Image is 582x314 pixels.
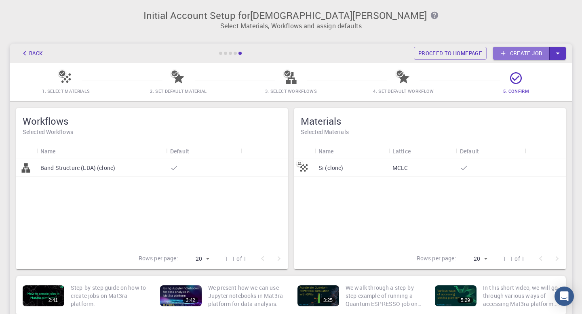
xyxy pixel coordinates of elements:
[479,144,492,157] button: Sort
[15,10,567,21] h3: Initial Account Setup for [DEMOGRAPHIC_DATA][PERSON_NAME]
[314,143,388,159] div: Name
[16,47,47,60] button: Back
[373,88,434,94] span: 4. Set Default Workflow
[503,255,525,263] p: 1–1 of 1
[483,284,559,308] p: In this short video, we will go through various ways of accessing Mat3ra platform. There are thre...
[42,88,90,94] span: 1. Select Materials
[40,143,56,159] div: Name
[23,128,281,136] h6: Selected Workflows
[414,47,487,60] a: Proceed to homepage
[458,297,473,303] div: 5:29
[392,164,408,172] p: MCLC
[265,88,317,94] span: 3. Select Workflows
[45,297,61,303] div: 2:41
[555,287,574,306] div: Open Intercom Messenger
[56,144,69,157] button: Sort
[150,88,207,94] span: 2. Set Default Material
[139,254,178,264] p: Rows per page:
[432,279,563,313] a: 5:29In this short video, we will go through various ways of accessing Mat3ra platform. There are ...
[16,143,36,159] div: Icon
[157,279,288,313] a: 3:42We present how we can use Jupyter notebooks in Mat3ra platform for data analysis.
[411,144,424,157] button: Sort
[166,143,241,159] div: Default
[388,143,456,159] div: Lattice
[320,297,336,303] div: 3:25
[417,254,456,264] p: Rows per page:
[318,164,344,172] p: Si (clone)
[392,143,411,159] div: Lattice
[503,88,529,94] span: 5. Confirm
[40,164,115,172] p: Band Structure (LDA) (clone)
[183,297,198,303] div: 3:42
[23,115,281,128] h5: Workflows
[181,253,212,265] div: 20
[71,284,147,308] p: Step-by-step guide on how to create jobs on Mat3ra platform.
[294,279,425,313] a: 3:25We walk through a step-by-step example of running a Quantum ESPRESSO job on a GPU enabled nod...
[460,253,490,265] div: 20
[456,143,525,159] div: Default
[301,128,559,136] h6: Selected Materials
[170,143,189,159] div: Default
[19,279,150,313] a: 2:41Step-by-step guide on how to create jobs on Mat3ra platform.
[189,144,202,157] button: Sort
[15,21,567,31] p: Select Materials, Workflows and assign defaults
[301,115,559,128] h5: Materials
[460,143,479,159] div: Default
[493,47,550,60] a: Create job
[334,144,347,157] button: Sort
[294,143,314,159] div: Icon
[17,6,46,13] span: Support
[346,284,422,308] p: We walk through a step-by-step example of running a Quantum ESPRESSO job on a GPU enabled node. W...
[225,255,247,263] p: 1–1 of 1
[36,143,166,159] div: Name
[318,143,334,159] div: Name
[208,284,285,308] p: We present how we can use Jupyter notebooks in Mat3ra platform for data analysis.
